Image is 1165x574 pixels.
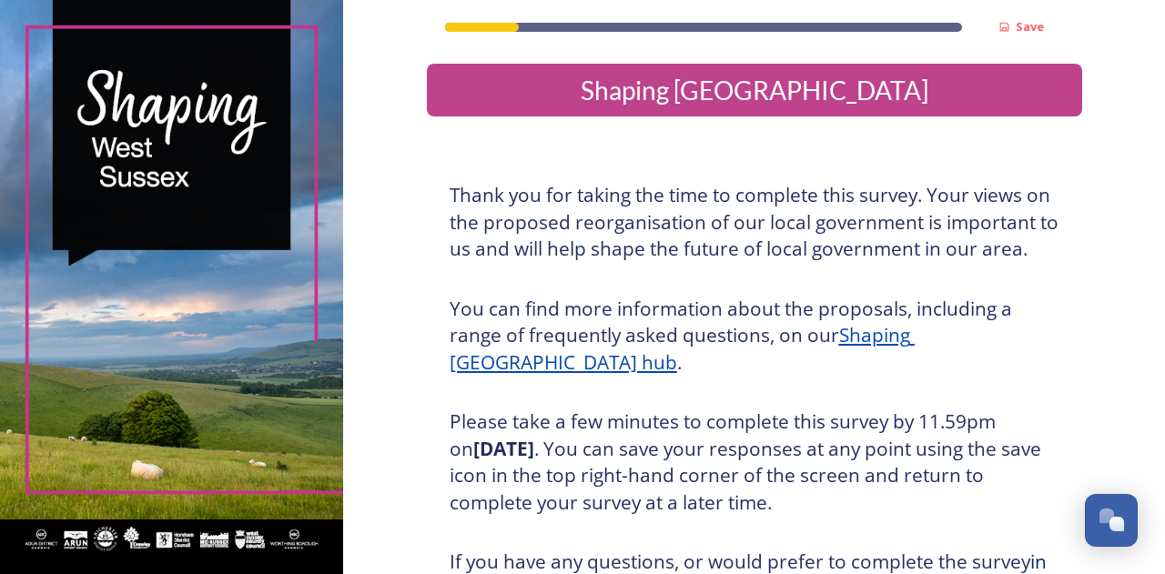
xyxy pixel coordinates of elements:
[450,322,915,375] a: Shaping [GEOGRAPHIC_DATA] hub
[1085,494,1138,547] button: Open Chat
[450,296,1059,377] h3: You can find more information about the proposals, including a range of frequently asked question...
[473,436,534,461] strong: [DATE]
[450,182,1059,263] h3: Thank you for taking the time to complete this survey. Your views on the proposed reorganisation ...
[450,408,1059,516] h3: Please take a few minutes to complete this survey by 11.59pm on . You can save your responses at ...
[434,71,1075,109] div: Shaping [GEOGRAPHIC_DATA]
[1016,18,1044,35] strong: Save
